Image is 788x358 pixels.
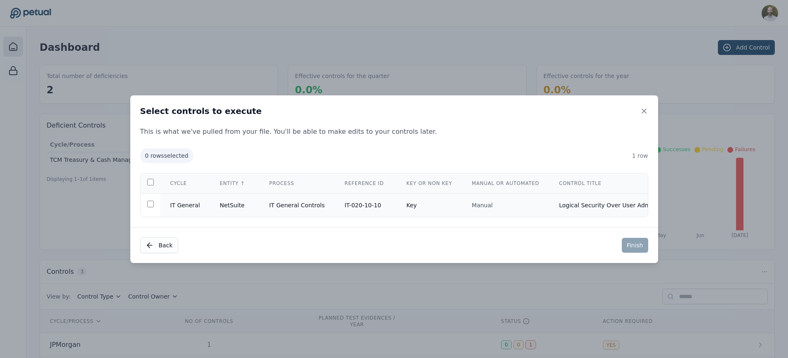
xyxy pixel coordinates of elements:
span: 0 rows selected [140,148,193,163]
span: 1 row [632,152,648,160]
td: Manual [462,193,549,217]
button: Back [140,237,178,253]
button: Finish [622,238,648,253]
h2: Select controls to execute [140,105,262,117]
th: Entity ↑ [210,173,259,194]
th: Control Title [549,173,673,194]
th: Cycle [160,173,210,194]
td: Logical Security Over User Administration - NetSuite [549,193,673,217]
th: Manual or Automated [462,173,549,194]
td: Key [396,193,462,217]
td: IT General Controls [259,193,335,217]
p: This is what we've pulled from your file. You'll be able to make edits to your controls later. [130,127,658,137]
td: NetSuite [210,193,259,217]
td: IT-020-10-10 [334,193,396,217]
th: Process [259,173,335,194]
th: Reference ID [334,173,396,194]
th: Key or Non Key [396,173,462,194]
td: IT General [160,193,210,217]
